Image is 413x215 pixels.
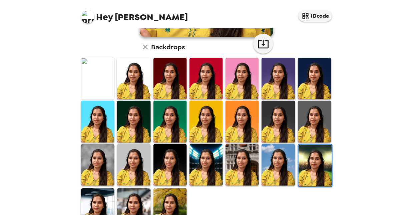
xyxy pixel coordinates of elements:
[299,10,332,22] button: IDcode
[151,42,185,52] h6: Backdrops
[81,58,114,99] img: Original
[96,11,113,23] span: Hey
[81,7,188,22] span: [PERSON_NAME]
[81,10,94,23] img: profile pic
